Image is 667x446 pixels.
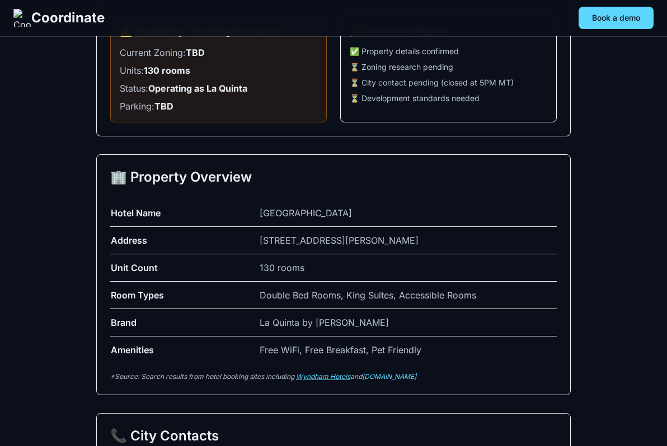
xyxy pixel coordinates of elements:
[148,83,247,94] strong: Operating as La Quinta
[259,254,557,282] td: 130 rooms
[120,46,317,59] li: Current Zoning:
[259,227,557,254] td: [STREET_ADDRESS][PERSON_NAME]
[259,200,557,227] td: [GEOGRAPHIC_DATA]
[110,427,557,445] h2: 📞 City Contacts
[350,61,547,73] li: ⏳ Zoning research pending
[110,168,557,186] h2: 🏢 Property Overview
[259,309,557,336] td: La Quinta by [PERSON_NAME]
[259,282,557,309] td: Double Bed Rooms, King Suites, Accessible Rooms
[120,82,317,95] li: Status:
[259,336,557,364] td: Free WiFi, Free Breakfast, Pet Friendly
[350,46,547,57] li: ✅ Property details confirmed
[110,309,259,336] td: Brand
[350,93,547,104] li: ⏳ Development standards needed
[13,9,105,27] a: Coordinate
[110,227,259,254] td: Address
[350,77,547,88] li: ⏳ City contact pending (closed at 5PM MT)
[144,65,190,76] strong: 130 rooms
[110,254,259,282] td: Unit Count
[296,372,350,381] a: Wyndham Hotels
[110,282,259,309] td: Room Types
[110,200,259,227] td: Hotel Name
[579,7,654,29] button: Book a demo
[120,64,317,77] li: Units:
[120,99,317,113] li: Parking:
[154,101,173,112] strong: TBD
[186,47,205,58] strong: TBD
[31,9,105,27] span: Coordinate
[13,9,31,27] img: Coordinate
[110,336,259,364] td: Amenities
[110,372,557,381] p: *Source: Search results from hotel booking sites including and
[362,372,416,381] a: [DOMAIN_NAME]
